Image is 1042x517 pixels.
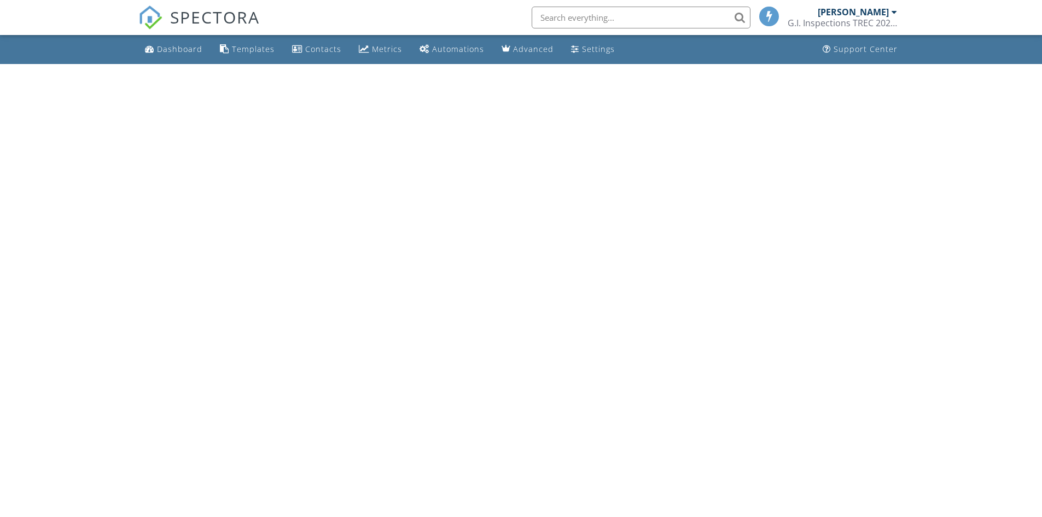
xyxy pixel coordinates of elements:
[415,39,488,60] a: Automations (Basic)
[834,44,898,54] div: Support Center
[582,44,615,54] div: Settings
[157,44,202,54] div: Dashboard
[216,39,279,60] a: Templates
[432,44,484,54] div: Automations
[138,5,162,30] img: The Best Home Inspection Software - Spectora
[497,39,558,60] a: Advanced
[818,39,902,60] a: Support Center
[372,44,402,54] div: Metrics
[305,44,341,54] div: Contacts
[567,39,619,60] a: Settings
[232,44,275,54] div: Templates
[138,15,260,38] a: SPECTORA
[170,5,260,28] span: SPECTORA
[788,18,897,28] div: G.I. Inspections TREC 20252
[141,39,207,60] a: Dashboard
[532,7,750,28] input: Search everything...
[354,39,406,60] a: Metrics
[513,44,554,54] div: Advanced
[288,39,346,60] a: Contacts
[818,7,889,18] div: [PERSON_NAME]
